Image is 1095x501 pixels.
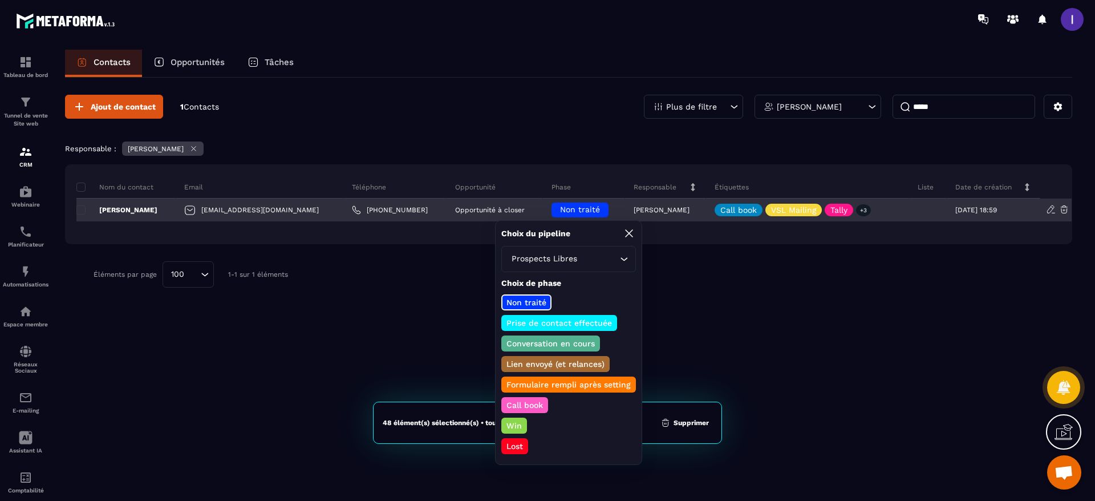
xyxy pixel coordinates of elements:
a: formationformationCRM [3,136,48,176]
p: Étiquettes [715,183,749,192]
img: formation [19,95,33,109]
p: 1-1 sur 1 éléments [228,270,288,278]
a: Opportunités [142,50,236,77]
input: Search for option [579,253,617,265]
p: Lost [505,441,525,452]
img: logo [16,10,119,31]
a: Assistant IA [3,422,48,462]
button: Ajout de contact [65,95,163,119]
p: Non traité [505,297,548,308]
p: Comptabilité [3,487,48,494]
p: [DATE] 18:59 [955,206,997,214]
a: Contacts [65,50,142,77]
p: +3 [856,204,871,216]
a: social-networksocial-networkRéseaux Sociaux [3,336,48,382]
img: formation [19,55,33,69]
a: formationformationTunnel de vente Site web [3,87,48,136]
p: Éléments par page [94,270,157,278]
p: Tally [830,206,847,214]
p: Opportunités [171,57,225,67]
button: Supprimer [657,417,712,429]
p: Tunnel de vente Site web [3,112,48,128]
p: [PERSON_NAME] [634,206,690,214]
p: VSL Mailing [771,206,816,214]
p: Choix de phase [501,278,636,289]
p: Win [505,420,524,431]
a: Tâches [236,50,305,77]
p: Tableau de bord [3,72,48,78]
p: Formulaire rempli après setting [505,379,632,390]
div: 48 élément(s) sélectionné(s) • tout désélectionner [383,418,550,427]
p: Automatisations [3,281,48,288]
span: 100 [167,268,188,281]
p: Planificateur [3,241,48,248]
p: Prise de contact effectuée [505,317,614,329]
span: Non traité [560,205,600,214]
span: Prospects Libres [509,253,579,265]
p: Date de création [955,183,1012,192]
p: Call book [720,206,757,214]
p: Responsable : [65,144,116,153]
a: formationformationTableau de bord [3,47,48,87]
img: email [19,391,33,405]
p: Téléphone [352,183,386,192]
p: Liste [918,183,934,192]
a: automationsautomationsEspace membre [3,296,48,336]
p: Contacts [94,57,131,67]
p: Responsable [634,183,676,192]
p: Nom du contact [76,183,153,192]
a: automationsautomationsWebinaire [3,176,48,216]
img: automations [19,305,33,318]
input: Search for option [188,268,198,281]
p: Opportunité à closer [455,206,525,214]
p: Choix du pipeline [501,228,570,239]
a: schedulerschedulerPlanificateur [3,216,48,256]
img: accountant [19,471,33,484]
p: Conversation en cours [505,338,597,349]
img: social-network [19,345,33,358]
p: Call book [505,399,545,411]
p: Phase [551,183,571,192]
p: CRM [3,161,48,168]
span: Ajout de contact [91,101,156,112]
span: Contacts [184,102,219,111]
img: automations [19,265,33,278]
p: Plus de filtre [666,103,717,111]
p: Réseaux Sociaux [3,361,48,374]
p: Espace membre [3,321,48,328]
p: [PERSON_NAME] [777,103,842,111]
div: Search for option [501,246,636,272]
p: [PERSON_NAME] [128,145,184,153]
div: Ouvrir le chat [1047,455,1081,490]
p: Assistant IA [3,447,48,454]
a: [PHONE_NUMBER] [352,205,428,215]
p: 1 [180,102,219,112]
img: scheduler [19,225,33,239]
p: E-mailing [3,407,48,414]
p: Lien envoyé (et relances) [505,358,606,370]
a: automationsautomationsAutomatisations [3,256,48,296]
p: Opportunité [455,183,496,192]
img: formation [19,145,33,159]
p: Email [184,183,203,192]
a: emailemailE-mailing [3,382,48,422]
p: [PERSON_NAME] [76,205,157,215]
p: Tâches [265,57,294,67]
div: Search for option [163,261,214,288]
img: automations [19,185,33,199]
p: Webinaire [3,201,48,208]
